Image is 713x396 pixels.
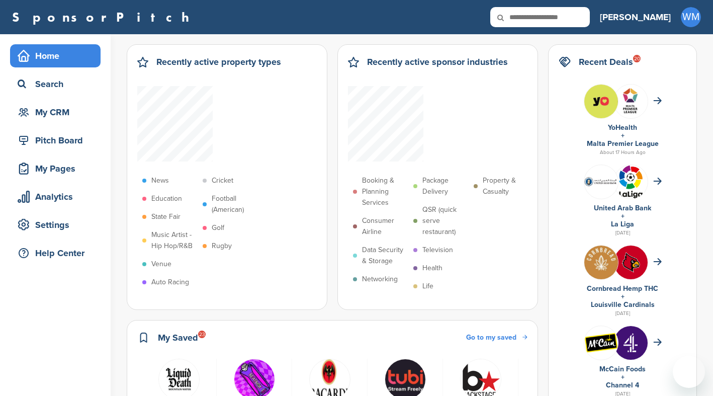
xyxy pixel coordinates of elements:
[151,259,171,270] p: Venue
[422,281,433,292] p: Life
[559,148,686,157] div: About 17 Hours Ago
[559,309,686,318] div: [DATE]
[367,55,508,69] h2: Recently active sponsor industries
[15,160,101,178] div: My Pages
[15,103,101,121] div: My CRM
[158,331,198,345] h2: My Saved
[10,72,101,96] a: Search
[10,129,101,152] a: Pitch Board
[606,381,639,389] a: Channel 4
[579,55,633,69] h2: Recent Deals
[584,333,618,353] img: Open uri20141112 50798 1gyzy02
[483,175,529,197] p: Property & Casualty
[614,165,648,199] img: Laliga logo
[422,175,469,197] p: Package Delivery
[600,10,671,24] h3: [PERSON_NAME]
[608,123,637,132] a: YoHealth
[422,263,442,274] p: Health
[681,7,701,27] span: WM
[15,244,101,262] div: Help Center
[212,222,224,233] p: Golf
[621,212,625,220] a: +
[362,175,408,208] p: Booking & Planning Services
[600,6,671,28] a: [PERSON_NAME]
[584,177,618,187] img: Data
[633,55,641,62] div: 20
[591,300,655,309] a: Louisville Cardinals
[10,101,101,124] a: My CRM
[614,326,648,360] img: Ctknvhwm 400x400
[198,331,206,338] div: 23
[15,216,101,234] div: Settings
[362,245,408,267] p: Data Security & Storage
[614,246,648,279] img: Ophy wkc 400x400
[611,220,634,228] a: La Liga
[587,284,658,293] a: Cornbread Hemp THC
[212,241,232,252] p: Rugby
[10,157,101,180] a: My Pages
[621,131,625,140] a: +
[362,274,398,285] p: Networking
[151,193,182,204] p: Education
[584,85,618,118] img: 525644331 17898828333253369 2166898335964047711 n
[584,246,618,279] img: 6eae1oa 400x400
[151,211,181,222] p: State Fair
[621,292,625,301] a: +
[156,55,281,69] h2: Recently active property types
[673,356,705,388] iframe: Button to launch messaging window
[10,44,101,67] a: Home
[212,193,258,215] p: Football (American)
[15,75,101,93] div: Search
[587,139,659,148] a: Malta Premier League
[151,277,189,288] p: Auto Racing
[15,131,101,149] div: Pitch Board
[12,11,196,24] a: SponsorPitch
[466,333,516,342] span: Go to my saved
[15,47,101,65] div: Home
[10,213,101,236] a: Settings
[151,175,169,186] p: News
[559,228,686,237] div: [DATE]
[621,373,625,381] a: +
[422,204,469,237] p: QSR (quick serve restaurant)
[594,204,651,212] a: United Arab Bank
[15,188,101,206] div: Analytics
[10,242,101,265] a: Help Center
[151,229,198,252] p: Music Artist - Hip Hop/R&B
[10,185,101,208] a: Analytics
[599,365,646,373] a: McCain Foods
[422,245,453,256] p: Television
[212,175,233,186] p: Cricket
[466,332,527,343] a: Go to my saved
[614,85,648,118] img: Group 244
[362,215,408,237] p: Consumer Airline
